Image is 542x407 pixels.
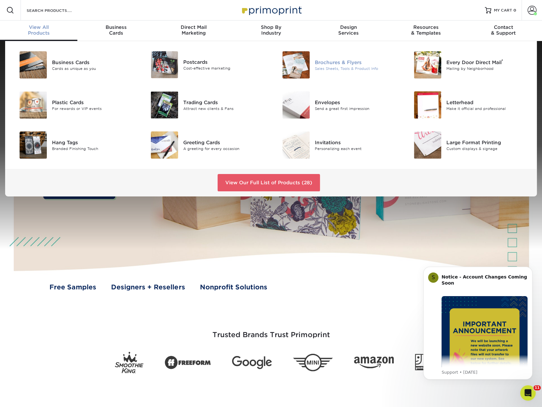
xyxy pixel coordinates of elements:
input: SEARCH PRODUCTS..... [26,6,89,14]
a: Direct MailMarketing [155,21,232,41]
img: Greeting Cards [151,131,178,159]
span: 11 [533,385,541,390]
div: For rewards or VIP events [52,106,135,111]
div: Industry [232,24,310,36]
div: Hang Tags [52,139,135,146]
div: A greeting for every occasion [183,146,266,151]
div: & Support [465,24,542,36]
iframe: Intercom notifications message [414,257,542,390]
div: Plastic Cards [52,99,135,106]
span: Contact [465,24,542,30]
a: Hang Tags Hang Tags Branded Finishing Touch [13,129,135,161]
img: Large Format Printing [414,131,441,159]
a: Free Samples [49,282,96,292]
img: Smoothie King [115,352,143,373]
a: Business Cards Business Cards Cards as unique as you [13,49,135,81]
a: Plastic Cards Plastic Cards For rewards or VIP events [13,89,135,121]
img: Postcards [151,51,178,78]
img: Google [232,356,272,369]
img: Hang Tags [20,131,47,159]
span: Business [77,24,155,30]
img: Primoprint [239,3,303,17]
div: Business Cards [52,59,135,66]
div: Letterhead [446,99,529,106]
img: Amazon [354,356,394,369]
a: Resources& Templates [387,21,464,41]
a: Contact& Support [465,21,542,41]
a: Shop ByIndustry [232,21,310,41]
a: BusinessCards [77,21,155,41]
div: Large Format Printing [446,139,529,146]
img: Plastic Cards [20,91,47,119]
a: Every Door Direct Mail Every Door Direct Mail® Mailing by Neighborhood [407,49,529,81]
a: DesignServices [310,21,387,41]
div: Postcards [183,59,266,66]
img: Trading Cards [151,91,178,119]
a: Designers + Resellers [111,282,185,292]
div: Invitations [315,139,398,146]
img: Every Door Direct Mail [414,51,441,79]
div: Marketing [155,24,232,36]
a: Nonprofit Solutions [200,282,267,292]
img: Freeform [165,352,211,373]
div: Custom displays & signage [446,146,529,151]
sup: ® [502,59,503,63]
iframe: Google Customer Reviews [2,387,55,405]
div: Sales Sheets, Tools & Product Info [315,66,398,71]
a: Brochures & Flyers Brochures & Flyers Sales Sheets, Tools & Product Info [276,49,398,81]
iframe: Intercom live chat [520,385,536,401]
div: Attract new clients & Fans [183,106,266,111]
div: Every Door Direct Mail [446,59,529,66]
span: 0 [513,8,516,12]
img: Brochures & Flyers [282,51,310,79]
span: Shop By [232,24,310,30]
div: Services [310,24,387,36]
span: MY CART [494,8,512,13]
a: Invitations Invitations Personalizing each event [276,129,398,161]
div: Cards [77,24,155,36]
a: Trading Cards Trading Cards Attract new clients & Fans [144,89,266,121]
a: Greeting Cards Greeting Cards A greeting for every occasion [144,129,266,161]
div: Personalizing each event [315,146,398,151]
div: Trading Cards [183,99,266,106]
div: Branded Finishing Touch [52,146,135,151]
a: Letterhead Letterhead Make it official and professional [407,89,529,121]
div: Cards as unique as you [52,66,135,71]
img: Invitations [282,131,310,159]
div: Mailing by Neighborhood [446,66,529,71]
span: Direct Mail [155,24,232,30]
h3: Trusted Brands Trust Primoprint [83,315,459,347]
div: Cost-effective marketing [183,66,266,71]
div: Send a great first impression [315,106,398,111]
img: Envelopes [282,91,310,119]
div: Make it official and professional [446,106,529,111]
div: & Templates [387,24,464,36]
div: Brochures & Flyers [315,59,398,66]
span: Design [310,24,387,30]
a: Large Format Printing Large Format Printing Custom displays & signage [407,129,529,161]
a: Envelopes Envelopes Send a great first impression [276,89,398,121]
img: Letterhead [414,91,441,119]
span: Resources [387,24,464,30]
img: Mini [293,353,333,371]
a: Postcards Postcards Cost-effective marketing [144,49,266,81]
a: View Our Full List of Products (28) [218,174,320,191]
div: Greeting Cards [183,139,266,146]
div: Envelopes [315,99,398,106]
img: Business Cards [20,51,47,79]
